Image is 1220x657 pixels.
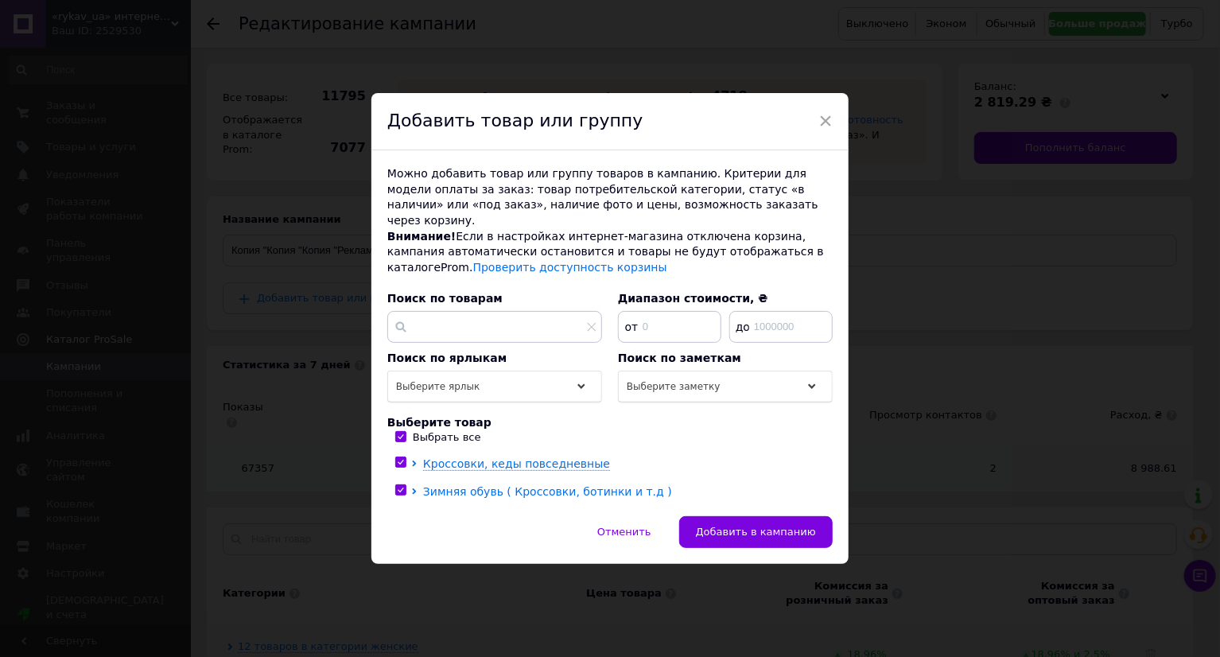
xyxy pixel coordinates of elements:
span: Выберите товар [387,416,491,429]
span: Диапазон стоимости, ₴ [618,292,768,305]
input: 1000000 [729,311,833,343]
span: Кроссовки, кеды повседневные [423,457,610,470]
span: Выберите ярлык [396,381,480,392]
span: × [818,107,833,134]
button: Добавить в кампанию [679,516,833,548]
span: Зимняя обувь ( Кроссовки, ботинки и т.д ) [423,485,672,498]
input: 0 [618,311,721,343]
button: Отменить [581,516,668,548]
span: Выберите заметку [627,381,721,392]
span: Поиск по заметкам [618,352,741,364]
div: Можно добавить товар или группу товаров в кампанию. Критерии для модели оплаты за заказ: товар по... [387,166,833,228]
span: Поиск по товарам [387,292,503,305]
span: Внимание! [387,230,456,243]
span: до [731,319,751,335]
div: Выбрать все [413,430,481,445]
span: Отменить [597,526,651,538]
div: Добавить товар или группу [371,93,849,150]
span: Добавить в кампанию [696,526,816,538]
span: от [620,319,639,335]
div: Если в настройках интернет-магазина отключена корзина, кампания автоматически остановится и товар... [387,229,833,276]
a: Проверить доступность корзины [473,261,667,274]
span: Поиск по ярлыкам [387,352,507,364]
